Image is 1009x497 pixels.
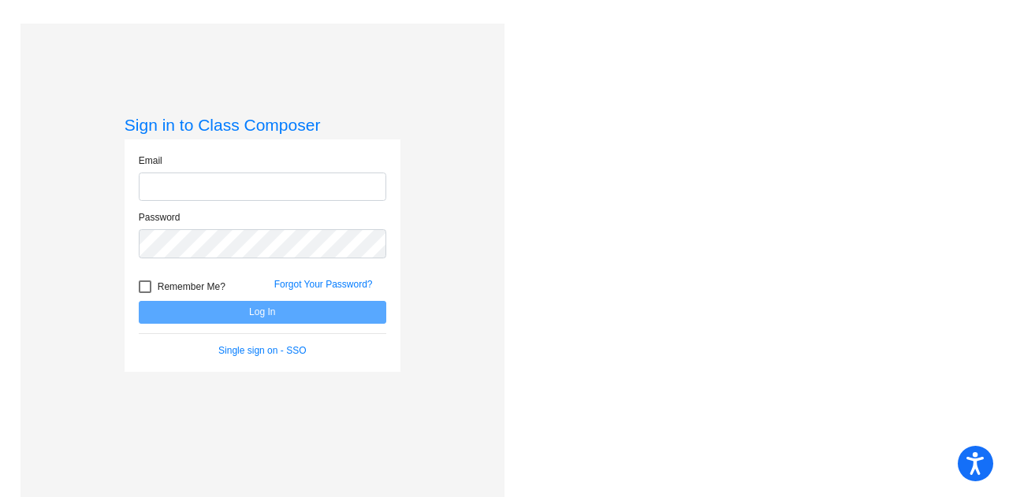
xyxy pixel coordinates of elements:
[125,115,400,135] h3: Sign in to Class Composer
[139,154,162,168] label: Email
[139,210,181,224] label: Password
[158,277,225,296] span: Remember Me?
[218,345,306,356] a: Single sign on - SSO
[274,279,373,290] a: Forgot Your Password?
[139,301,386,324] button: Log In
